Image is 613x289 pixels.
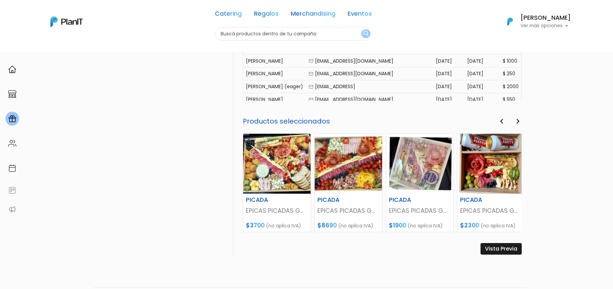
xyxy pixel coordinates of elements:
[8,186,16,194] img: feedback-78b5a0c8f98aac82b08bfc38622c3050aee476f2c9584af64705fc4e61158814.svg
[467,58,497,65] div: [DATE]
[291,11,335,19] a: Merchandising
[386,133,454,232] a: PICADA EPICAS PICADAS GOURMET $1900 (no aplica IVA)
[467,96,497,103] div: [DATE]
[315,134,382,194] img: thumb_Captura_de_pantalla_2025-06-30_160241.png
[309,59,314,63] img: email-e55c09aa6c8f9f6eb5c8f3fb65cd82e5684b5d9eb5134d3f9629283c6a313748.svg
[481,222,516,229] span: (no aplica IVA)
[309,96,430,103] div: [EMAIL_ADDRESS][DOMAIN_NAME]
[460,206,522,215] p: EPICAS PICADAS GOURMET
[467,83,497,90] div: [DATE]
[408,222,443,229] span: (no aplica IVA)
[460,221,479,229] span: $2300
[309,71,314,76] img: email-e55c09aa6c8f9f6eb5c8f3fb65cd82e5684b5d9eb5134d3f9629283c6a313748.svg
[457,134,525,194] img: thumb_Captura_de_pantalla_2025-06-30_170319.png
[246,58,303,65] div: [PERSON_NAME]
[457,133,525,232] a: PICADA EPICAS PICADAS GOURMET $2300 (no aplica IVA)
[8,139,16,147] img: people-662611757002400ad9ed0e3c099ab2801c6687ba6c219adb57efc949bc21e19d.svg
[499,13,571,30] button: PlanIt Logo [PERSON_NAME] Ver más opciones
[35,6,98,20] div: ¿Necesitás ayuda?
[503,83,519,90] div: $ 2000
[246,70,303,77] div: [PERSON_NAME]
[389,221,406,229] span: $1900
[50,16,83,27] img: PlanIt Logo
[520,15,571,21] h6: [PERSON_NAME]
[246,206,308,215] p: EPICAS PICADAS GOURMET
[348,11,372,19] a: Eventos
[246,221,265,229] span: $3700
[254,11,279,19] a: Regalos
[385,196,431,204] h6: PICADA
[243,117,522,125] h5: Productos seleccionados
[242,196,288,204] h6: PICADA
[309,58,430,65] div: [EMAIL_ADDRESS][DOMAIN_NAME]
[317,221,337,229] span: $8690
[266,222,301,229] span: (no aplica IVA)
[338,222,373,229] span: (no aplica IVA)
[314,133,382,232] a: PICADA EPICAS PICADAS GOURMET $8690 (no aplica IVA)
[8,164,16,172] img: calendar-87d922413cdce8b2cf7b7f5f62616a5cf9e4887200fb71536465627b3292af00.svg
[246,83,303,90] div: [PERSON_NAME] (eager)
[8,205,16,213] img: partners-52edf745621dab592f3b2c58e3bca9d71375a7ef29c3b500c9f145b62cc070d4.svg
[246,96,303,103] div: [PERSON_NAME]
[8,65,16,74] img: home-e721727adea9d79c4d83392d1f703f7f8bce08238fde08b1acbfd93340b81755.svg
[215,27,372,41] input: Buscá productos dentro de tu campaña
[243,133,311,232] a: PICADA EPICAS PICADAS GOURMET $3700 (no aplica IVA)
[503,70,519,77] div: $ 250
[467,70,497,77] div: [DATE]
[389,206,451,215] p: EPICAS PICADAS GOURMET
[503,14,518,29] img: PlanIt Logo
[436,83,462,90] div: [DATE]
[309,70,430,77] div: [EMAIL_ADDRESS][DOMAIN_NAME]
[313,196,360,204] h6: PICADA
[503,58,519,65] div: $ 1000
[8,90,16,98] img: marketplace-4ceaa7011d94191e9ded77b95e3339b90024bf715f7c57f8cf31f2d8c509eaba.svg
[215,11,242,19] a: Catering
[436,96,462,103] div: [DATE]
[363,31,368,37] img: search_button-432b6d5273f82d61273b3651a40e1bd1b912527efae98b1b7a1b2c0702e16a8d.svg
[503,96,519,103] div: $ 550
[456,196,503,204] h6: PICADA
[520,23,571,28] p: Ver más opciones
[436,70,462,77] div: [DATE]
[436,58,462,65] div: [DATE]
[8,115,16,123] img: campaigns-02234683943229c281be62815700db0a1741e53638e28bf9629b52c665b00959.svg
[309,97,314,102] img: email-e55c09aa6c8f9f6eb5c8f3fb65cd82e5684b5d9eb5134d3f9629283c6a313748.svg
[309,83,430,90] div: [EMAIL_ADDRESS]
[386,134,454,194] img: thumb_Captura_de_pantalla_2025-06-30_165633.png
[309,84,314,89] img: email-e55c09aa6c8f9f6eb5c8f3fb65cd82e5684b5d9eb5134d3f9629283c6a313748.svg
[481,243,522,255] a: Vista Previa
[317,206,379,215] p: EPICAS PICADAS GOURMET
[243,134,311,194] img: thumb_WhatsApp_Image_2025-06-23_at_15.25.51.jpeg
